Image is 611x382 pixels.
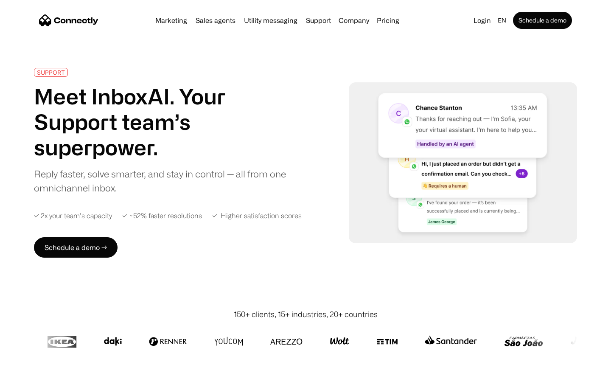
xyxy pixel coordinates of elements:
[339,14,369,26] div: Company
[34,237,118,258] a: Schedule a demo →
[513,12,572,29] a: Schedule a demo
[122,212,202,220] div: ✓ ~52% faster resolutions
[17,367,51,379] ul: Language list
[34,84,292,160] h1: Meet InboxAI. Your Support team’s superpower.
[212,212,302,220] div: ✓ Higher satisfaction scores
[303,17,334,24] a: Support
[373,17,403,24] a: Pricing
[241,17,301,24] a: Utility messaging
[34,167,292,195] div: Reply faster, solve smarter, and stay in control — all from one omnichannel inbox.
[192,17,239,24] a: Sales agents
[152,17,191,24] a: Marketing
[234,309,378,320] div: 150+ clients, 15+ industries, 20+ countries
[498,14,506,26] div: en
[37,69,65,76] div: SUPPORT
[470,14,494,26] a: Login
[8,366,51,379] aside: Language selected: English
[34,212,112,220] div: ✓ 2x your team’s capacity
